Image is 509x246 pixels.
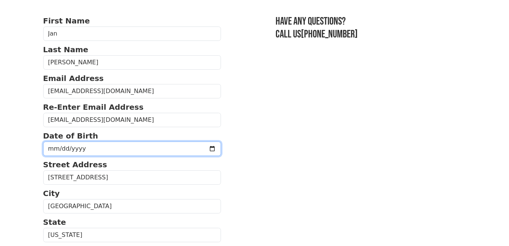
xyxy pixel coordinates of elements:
strong: Date of Birth [43,131,98,140]
a: [PHONE_NUMBER] [301,28,358,40]
input: Last Name [43,55,221,70]
strong: Re-Enter Email Address [43,103,144,112]
input: Email Address [43,84,221,98]
strong: Email Address [43,74,104,83]
input: Street Address [43,170,221,185]
strong: Last Name [43,45,88,54]
h3: Have any questions? [276,15,466,28]
h3: Call us [276,28,466,41]
input: City [43,199,221,213]
input: First Name [43,26,221,41]
strong: First Name [43,16,90,25]
strong: State [43,218,66,227]
input: Re-Enter Email Address [43,113,221,127]
strong: City [43,189,60,198]
strong: Street Address [43,160,107,169]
